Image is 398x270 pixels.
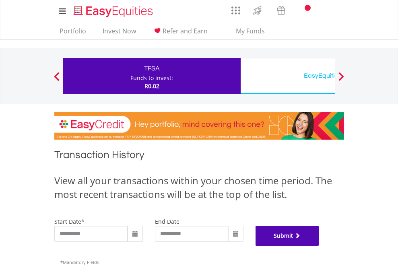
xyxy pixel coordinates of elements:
[130,74,173,82] div: Funds to invest:
[54,148,344,166] h1: Transaction History
[226,2,245,15] a: AppsGrid
[54,174,344,202] div: View all your transactions within your chosen time period. The most recent transactions will be a...
[144,82,159,90] span: R0.02
[333,76,349,84] button: Next
[56,27,89,39] a: Portfolio
[49,76,65,84] button: Previous
[256,226,319,246] button: Submit
[163,27,208,35] span: Refer and Earn
[70,2,156,18] a: Home page
[68,63,236,74] div: TFSA
[54,112,344,140] img: EasyCredit Promotion Banner
[274,4,288,17] img: vouchers-v2.svg
[313,2,334,18] a: FAQ's and Support
[251,4,264,17] img: thrive-v2.svg
[155,218,179,225] label: end date
[149,27,211,39] a: Refer and Earn
[60,259,99,265] span: Mandatory Fields
[224,26,277,36] span: My Funds
[72,5,156,18] img: EasyEquities_Logo.png
[293,2,313,18] a: Notifications
[99,27,139,39] a: Invest Now
[269,2,293,17] a: Vouchers
[231,6,240,15] img: grid-menu-icon.svg
[54,218,81,225] label: start date
[334,2,355,20] a: My Profile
